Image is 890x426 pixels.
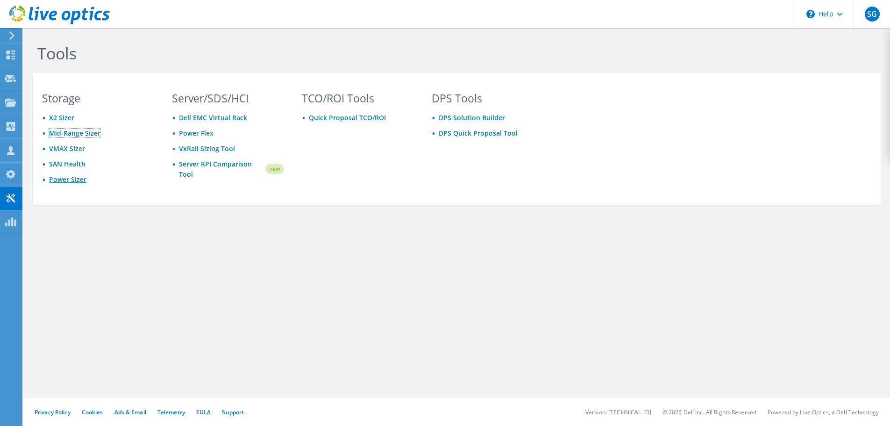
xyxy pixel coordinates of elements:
[432,93,544,103] h3: DPS Tools
[196,408,211,416] a: EULA
[662,408,756,416] li: © 2025 Dell Inc. All Rights Reserved
[179,159,264,180] a: Server KPI Comparison Tool
[172,93,284,103] h3: Server/SDS/HCI
[82,408,103,416] a: Cookies
[179,144,235,153] a: VxRail Sizing Tool
[37,43,668,63] h1: Tools
[439,129,518,137] a: DPS Quick Proposal Tool
[114,408,146,416] a: Ads & Email
[49,113,74,122] a: X2 Sizer
[49,175,86,184] a: Power Sizer
[264,158,284,180] img: new-badge.svg
[439,113,505,122] a: DPS Solution Builder
[49,159,85,168] a: SAN Health
[35,408,71,416] a: Privacy Policy
[222,408,244,416] a: Support
[806,10,815,18] svg: \n
[157,408,185,416] a: Telemetry
[865,7,880,22] span: SG
[302,93,414,103] h3: TCO/ROI Tools
[179,129,214,137] a: Power Flex
[49,129,100,137] a: Mid-Range Sizer
[309,113,386,122] a: Quick Proposal TCO/ROI
[768,408,879,416] li: Powered by Live Optics, a Dell Technology
[42,93,154,103] h3: Storage
[49,144,85,153] a: VMAX Sizer
[179,113,247,122] a: Dell EMC Virtual Rack
[585,408,651,416] li: Version: [TECHNICAL_ID]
